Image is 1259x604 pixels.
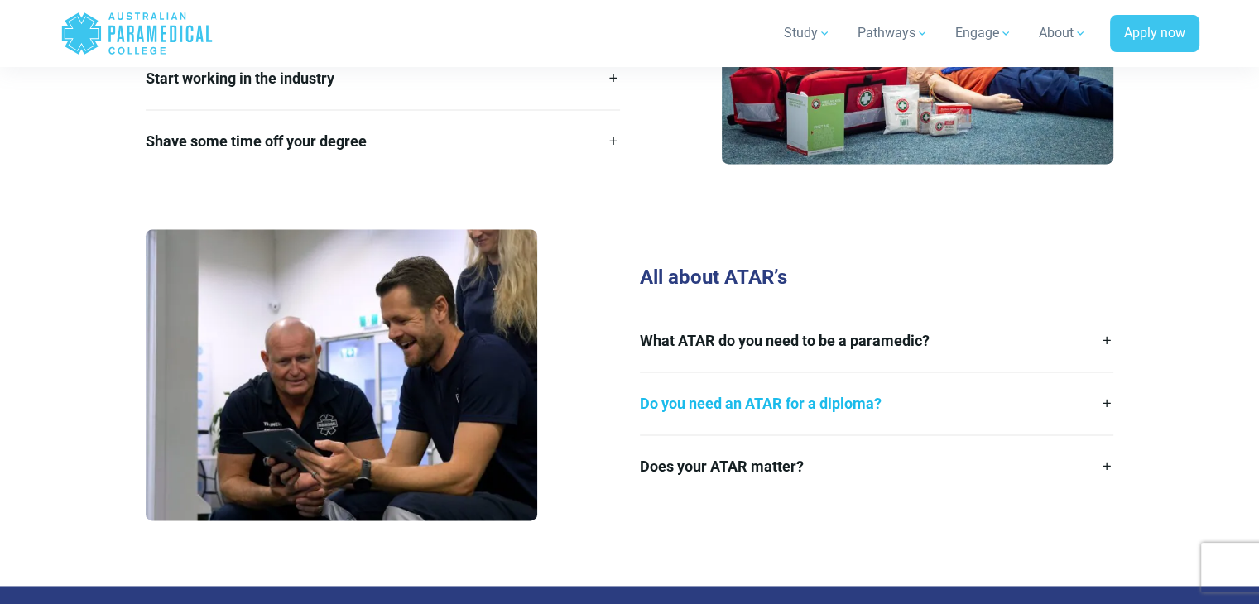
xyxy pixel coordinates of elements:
[848,10,939,56] a: Pathways
[60,7,214,60] a: Australian Paramedical College
[945,10,1022,56] a: Engage
[640,266,1114,290] h3: All about ATAR’s
[640,372,1114,434] a: Do you need an ATAR for a diploma?
[774,10,841,56] a: Study
[1029,10,1097,56] a: About
[146,110,620,172] a: Shave some time off your degree
[1110,15,1199,53] a: Apply now
[146,47,620,109] a: Start working in the industry
[640,309,1114,372] a: What ATAR do you need to be a paramedic?
[640,435,1114,497] a: Does your ATAR matter?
